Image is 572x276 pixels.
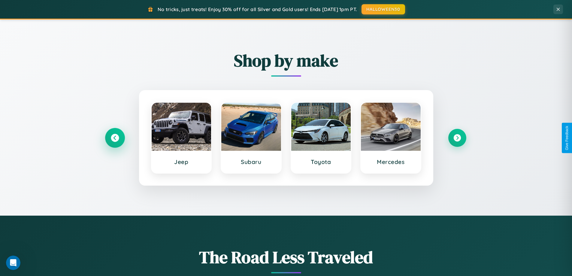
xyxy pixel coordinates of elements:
[6,256,20,270] iframe: Intercom live chat
[106,246,466,269] h1: The Road Less Traveled
[565,126,569,150] div: Give Feedback
[362,4,405,14] button: HALLOWEEN30
[367,158,415,165] h3: Mercedes
[106,49,466,72] h2: Shop by make
[158,158,205,165] h3: Jeep
[297,158,345,165] h3: Toyota
[227,158,275,165] h3: Subaru
[158,6,357,12] span: No tricks, just treats! Enjoy 30% off for all Silver and Gold users! Ends [DATE] 1pm PT.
